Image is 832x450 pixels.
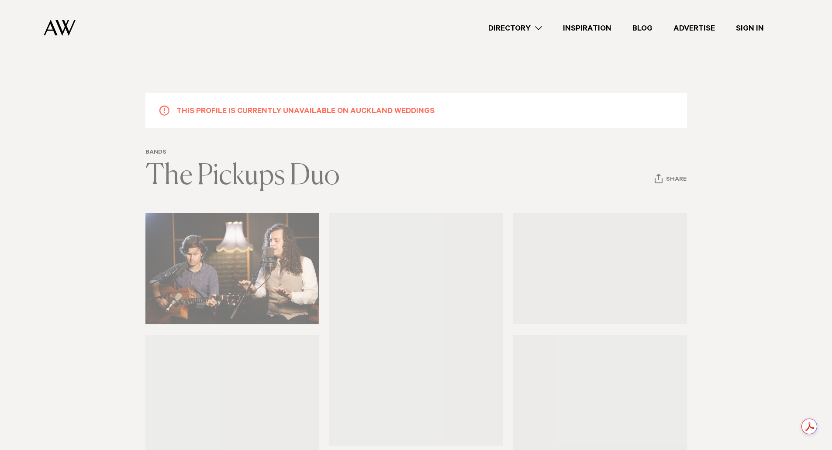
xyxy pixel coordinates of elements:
[622,22,663,34] a: Blog
[44,20,76,36] img: Auckland Weddings Logo
[176,105,435,116] h5: This profile is currently unavailable on Auckland Weddings
[725,22,774,34] a: Sign In
[478,22,552,34] a: Directory
[552,22,622,34] a: Inspiration
[663,22,725,34] a: Advertise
